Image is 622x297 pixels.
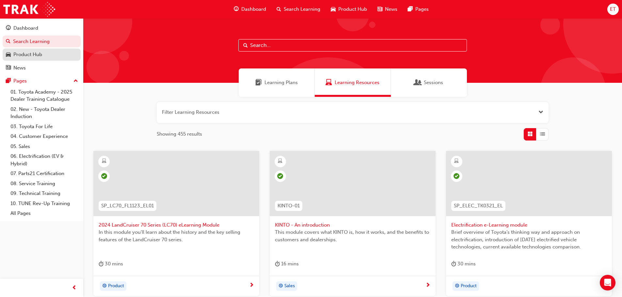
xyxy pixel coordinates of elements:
[528,130,533,138] span: Grid
[277,5,281,13] span: search-icon
[335,79,379,86] span: Learning Resources
[451,260,476,268] div: 30 mins
[600,275,615,290] div: Open Intercom Messenger
[72,284,77,292] span: prev-icon
[6,39,10,45] span: search-icon
[8,141,81,152] a: 05. Sales
[6,65,11,71] span: news-icon
[8,208,81,218] a: All Pages
[455,282,459,290] span: target-icon
[454,173,459,179] span: learningRecordVerb_COMPLETE-icon
[3,21,81,75] button: DashboardSearch LearningProduct HubNews
[326,3,372,16] a: car-iconProduct Hub
[270,151,436,296] a: KINTO-01KINTO - An introductionThis module covers what KINTO is, how it works, and the benefits t...
[8,179,81,189] a: 08. Service Training
[249,283,254,289] span: next-icon
[13,51,42,58] div: Product Hub
[275,260,280,268] span: duration-icon
[271,3,326,16] a: search-iconSearch Learning
[8,169,81,179] a: 07. Parts21 Certification
[264,79,298,86] span: Learning Plans
[461,282,477,290] span: Product
[385,6,397,13] span: News
[3,62,81,74] a: News
[8,188,81,199] a: 09. Technical Training
[279,282,283,290] span: target-icon
[99,221,254,229] span: 2024 LandCruiser 70 Series (LC70) eLearning Module
[408,5,413,13] span: pages-icon
[326,79,332,86] span: Learning Resources
[391,68,467,97] a: SessionsSessions
[99,229,254,243] span: In this module you'll learn about the history and the key selling features of the LandCruiser 70 ...
[99,260,104,268] span: duration-icon
[315,68,391,97] a: Learning ResourcesLearning Resources
[102,282,107,290] span: target-icon
[108,282,124,290] span: Product
[3,22,81,34] a: Dashboard
[338,6,367,13] span: Product Hub
[8,104,81,122] a: 02. New - Toyota Dealer Induction
[238,39,467,52] input: Search...
[275,260,299,268] div: 16 mins
[275,229,430,243] span: This module covers what KINTO is, how it works, and the benefits to customers and dealerships.
[6,52,11,58] span: car-icon
[99,260,123,268] div: 30 mins
[278,202,300,210] span: KINTO-01
[451,229,607,251] span: Brief overview of Toyota’s thinking way and approach on electrification, introduction of [DATE] e...
[3,49,81,61] a: Product Hub
[157,130,202,138] span: Showing 455 results
[331,5,336,13] span: car-icon
[424,79,443,86] span: Sessions
[243,42,248,49] span: Search
[6,25,11,31] span: guage-icon
[284,6,320,13] span: Search Learning
[101,173,107,179] span: learningRecordVerb_PASS-icon
[8,131,81,141] a: 04. Customer Experience
[451,221,607,229] span: Electrification e-Learning module
[284,282,295,290] span: Sales
[610,6,616,13] span: ET
[241,6,266,13] span: Dashboard
[446,151,612,296] a: SP_ELEC_TK0321_ELElectrification e-Learning moduleBrief overview of Toyota’s thinking way and app...
[13,77,27,85] div: Pages
[454,202,503,210] span: SP_ELEC_TK0321_EL
[415,6,429,13] span: Pages
[101,202,154,210] span: SP_LC70_FL1123_EL01
[93,151,259,296] a: SP_LC70_FL1123_EL012024 LandCruiser 70 Series (LC70) eLearning ModuleIn this module you'll learn ...
[377,5,382,13] span: news-icon
[607,4,619,15] button: ET
[13,64,26,72] div: News
[8,199,81,209] a: 10. TUNE Rev-Up Training
[415,79,421,86] span: Sessions
[73,77,78,85] span: up-icon
[3,36,81,48] a: Search Learning
[255,79,262,86] span: Learning Plans
[3,2,55,17] img: Trak
[8,87,81,104] a: 01. Toyota Academy - 2025 Dealer Training Catalogue
[229,3,271,16] a: guage-iconDashboard
[425,283,430,289] span: next-icon
[13,24,38,32] div: Dashboard
[102,157,106,166] span: learningResourceType_ELEARNING-icon
[403,3,434,16] a: pages-iconPages
[454,157,459,166] span: learningResourceType_ELEARNING-icon
[239,68,315,97] a: Learning PlansLearning Plans
[234,5,239,13] span: guage-icon
[372,3,403,16] a: news-iconNews
[540,130,545,138] span: List
[8,122,81,132] a: 03. Toyota For Life
[451,260,456,268] span: duration-icon
[3,75,81,87] button: Pages
[278,157,282,166] span: learningResourceType_ELEARNING-icon
[6,78,11,84] span: pages-icon
[8,151,81,169] a: 06. Electrification (EV & Hybrid)
[277,173,283,179] span: learningRecordVerb_PASS-icon
[538,109,543,116] button: Open the filter
[275,221,430,229] span: KINTO - An introduction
